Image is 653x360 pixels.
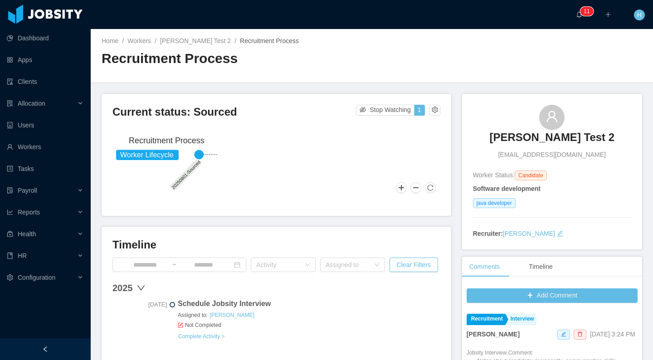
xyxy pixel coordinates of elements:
[521,257,560,277] div: Timeline
[112,105,356,119] h3: Current status: Sourced
[546,110,558,123] i: icon: user
[178,322,183,328] i: icon: form
[7,116,83,134] a: icon: robotUsers
[374,262,380,268] i: icon: down
[515,170,547,180] span: Candidate
[473,171,515,179] span: Worker Status:
[120,151,174,159] tspan: Worker Lifecycle
[7,253,13,259] i: icon: book
[178,298,440,309] span: Schedule Jobsity Interview
[127,37,151,44] a: Workers
[7,29,83,47] a: icon: pie-chartDashboard
[490,130,615,150] a: [PERSON_NAME] Test 2
[102,49,372,68] h2: Recruitment Process
[178,333,225,340] a: Complete Activity >
[160,37,231,44] a: [PERSON_NAME] Test 2
[473,230,503,237] strong: Recruiter:
[102,37,118,44] a: Home
[587,7,590,16] p: 1
[178,321,440,329] span: Not Completed
[256,260,300,269] div: Activity
[580,7,593,16] sup: 11
[7,160,83,178] a: icon: profileTasks
[7,209,13,215] i: icon: line-chart
[209,311,255,319] a: [PERSON_NAME]
[506,314,536,325] a: Interview
[122,37,124,44] span: /
[326,260,370,269] div: Assigned to
[498,150,606,160] span: [EMAIL_ADDRESS][DOMAIN_NAME]
[429,105,440,116] button: icon: setting
[576,11,582,18] i: icon: bell
[637,10,642,20] span: H
[467,288,638,303] button: icon: plusAdd Comment
[396,182,407,193] button: Zoom In
[18,274,55,281] span: Configuration
[557,230,563,237] i: icon: edit
[112,300,167,309] span: [DATE]
[605,11,611,18] i: icon: plus
[577,331,583,337] i: icon: delete
[7,138,83,156] a: icon: userWorkers
[390,258,438,272] button: Clear Filters
[234,37,236,44] span: /
[467,314,505,325] a: Recruitment
[129,136,205,145] text: Recruitment Process
[414,105,425,116] button: 1
[425,182,436,193] button: Reset Zoom
[112,281,440,295] div: 2025 down
[112,238,440,252] h3: Timeline
[7,231,13,237] i: icon: medicine-box
[473,185,541,192] strong: Software development
[7,73,83,91] a: icon: auditClients
[18,100,45,107] span: Allocation
[234,262,240,268] i: icon: calendar
[561,331,566,337] i: icon: edit
[584,7,587,16] p: 1
[503,230,555,237] a: [PERSON_NAME]
[410,182,421,193] button: Zoom Out
[590,331,635,338] span: [DATE] 3:24 PM
[473,198,516,208] span: java developer
[18,252,27,259] span: HR
[7,187,13,194] i: icon: file-protect
[356,105,414,116] button: icon: eye-invisibleStop Watching
[7,51,83,69] a: icon: appstoreApps
[240,37,299,44] span: Recruitment Process
[178,311,440,319] span: Assigned to:
[18,230,36,238] span: Health
[18,209,40,216] span: Reports
[490,130,615,145] h3: [PERSON_NAME] Test 2
[7,100,13,107] i: icon: solution
[7,274,13,281] i: icon: setting
[462,257,507,277] div: Comments
[155,37,156,44] span: /
[305,262,310,268] i: icon: down
[18,187,37,194] span: Payroll
[171,159,202,190] text: 20250801-Sourced
[467,331,520,338] strong: [PERSON_NAME]
[136,283,146,292] span: down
